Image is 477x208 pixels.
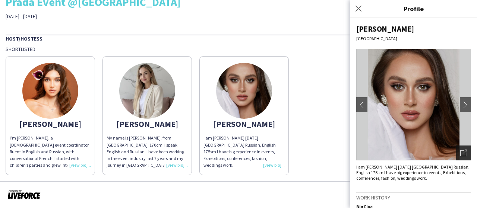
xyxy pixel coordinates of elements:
img: thumb-8b9f0cc8-9f7a-4df8-92f1-3fcfe147ca90.jpg [22,63,78,119]
div: Host/Hostess [6,35,471,42]
img: Powered by Liveforce [7,189,41,199]
div: [DATE] - [DATE] [6,13,169,20]
div: Open photos pop-in [456,145,471,160]
div: Shortlisted [6,46,471,52]
img: Crew avatar or photo [356,49,471,160]
span: I am [PERSON_NAME] [DATE] [GEOGRAPHIC_DATA] Russian, English 175sm I have big experience in event... [203,135,276,168]
div: [GEOGRAPHIC_DATA] [356,36,471,41]
img: thumb-a9fbda4c-252d-425b-af8b-91dde0a5ca79.jpg [216,63,272,119]
div: My name is [PERSON_NAME], from [GEOGRAPHIC_DATA], 170cm. I speak English and Russian. I have been... [107,135,188,169]
div: I’m [PERSON_NAME], a [DEMOGRAPHIC_DATA] event coordinator fluent in English and Russian, with con... [10,135,91,169]
img: thumb-68a84f77221b4.jpeg [119,63,175,119]
div: [PERSON_NAME] [203,121,285,127]
h3: Work history [356,194,471,201]
div: [PERSON_NAME] [356,24,471,34]
h3: Profile [350,4,477,13]
div: [PERSON_NAME] [107,121,188,127]
span: I am [PERSON_NAME] [DATE] [GEOGRAPHIC_DATA] Russian, English 175sm I have big experience in event... [356,164,470,181]
div: [PERSON_NAME] [10,121,91,127]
